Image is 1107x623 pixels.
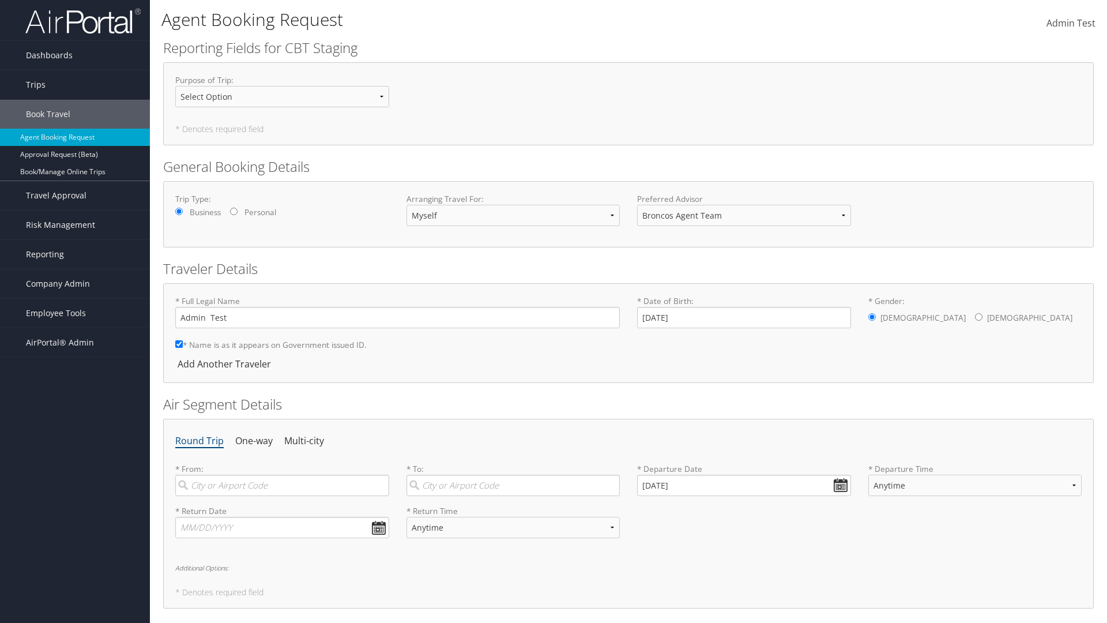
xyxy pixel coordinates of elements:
input: City or Airport Code [406,475,620,496]
label: [DEMOGRAPHIC_DATA] [880,307,966,329]
h2: General Booking Details [163,157,1094,177]
label: Arranging Travel For: [406,193,620,205]
label: * Return Time [406,505,620,517]
li: Round Trip [175,431,224,452]
h2: Reporting Fields for CBT Staging [163,38,1094,58]
label: * Return Date [175,505,389,517]
label: * Name is as it appears on Government issued ID. [175,334,367,355]
span: Travel Approval [26,181,86,210]
label: Business [190,207,221,218]
label: Purpose of Trip : [175,74,389,117]
input: * Gender:[DEMOGRAPHIC_DATA][DEMOGRAPHIC_DATA] [975,313,982,321]
label: Preferred Advisor [637,193,851,205]
h5: * Denotes required field [175,588,1082,596]
h2: Air Segment Details [163,395,1094,414]
h6: Additional Options: [175,565,1082,571]
span: Admin Test [1046,17,1095,29]
input: * Name is as it appears on Government issued ID. [175,340,183,348]
input: * Date of Birth: [637,307,851,328]
select: * Departure Time [868,475,1082,496]
select: Purpose of Trip: [175,86,389,107]
input: MM/DD/YYYY [175,517,389,538]
label: * Full Legal Name [175,295,620,328]
span: Dashboards [26,41,73,70]
label: * Departure Time [868,463,1082,505]
h2: Traveler Details [163,259,1094,279]
div: Add Another Traveler [175,357,277,371]
input: MM/DD/YYYY [637,475,851,496]
li: One-way [235,431,273,452]
span: Reporting [26,240,64,269]
label: * Gender: [868,295,1082,330]
input: * Full Legal Name [175,307,620,328]
label: Personal [244,207,276,218]
span: Company Admin [26,269,90,298]
label: * To: [406,463,620,496]
label: * Date of Birth: [637,295,851,328]
label: Trip Type: [175,193,389,205]
label: * From: [175,463,389,496]
h5: * Denotes required field [175,125,1082,133]
span: Employee Tools [26,299,86,328]
input: * Gender:[DEMOGRAPHIC_DATA][DEMOGRAPHIC_DATA] [868,313,876,321]
li: Multi-city [284,431,324,452]
span: AirPortal® Admin [26,328,94,357]
img: airportal-logo.png [25,7,141,35]
span: Risk Management [26,211,95,239]
h1: Agent Booking Request [161,7,784,32]
span: Book Travel [26,100,70,129]
a: Admin Test [1046,6,1095,42]
label: [DEMOGRAPHIC_DATA] [987,307,1072,329]
input: City or Airport Code [175,475,389,496]
span: Trips [26,70,46,99]
label: * Departure Date [637,463,851,475]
